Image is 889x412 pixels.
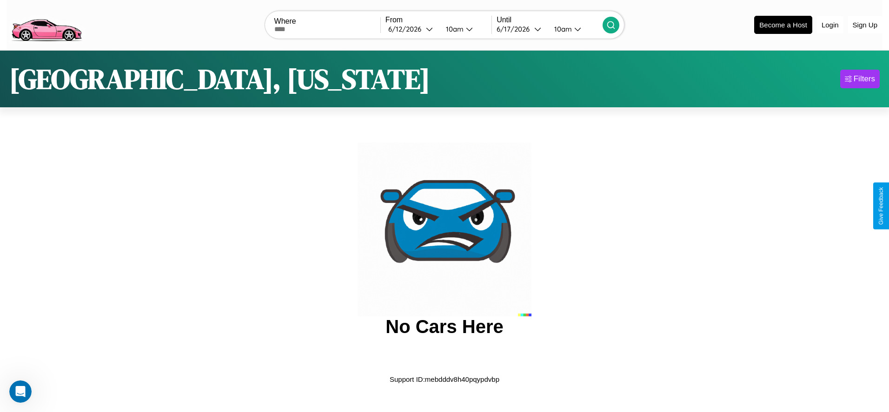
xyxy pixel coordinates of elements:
div: 10am [441,25,466,33]
div: 6 / 17 / 2026 [497,25,534,33]
p: Support ID: mebdddv8h40pqypdvbp [390,373,499,386]
img: logo [7,5,86,44]
button: Sign Up [848,16,882,33]
label: Until [497,16,603,24]
div: Filters [854,74,875,84]
div: 10am [550,25,574,33]
label: From [385,16,491,24]
button: Filters [840,70,880,88]
button: 10am [547,24,603,34]
h2: No Cars Here [385,316,503,337]
div: 6 / 12 / 2026 [388,25,426,33]
button: 10am [438,24,491,34]
button: 6/12/2026 [385,24,438,34]
label: Where [274,17,380,26]
div: Give Feedback [878,187,884,225]
iframe: Intercom live chat [9,380,32,403]
h1: [GEOGRAPHIC_DATA], [US_STATE] [9,60,430,98]
img: car [358,143,531,316]
button: Login [817,16,843,33]
button: Become a Host [754,16,812,34]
